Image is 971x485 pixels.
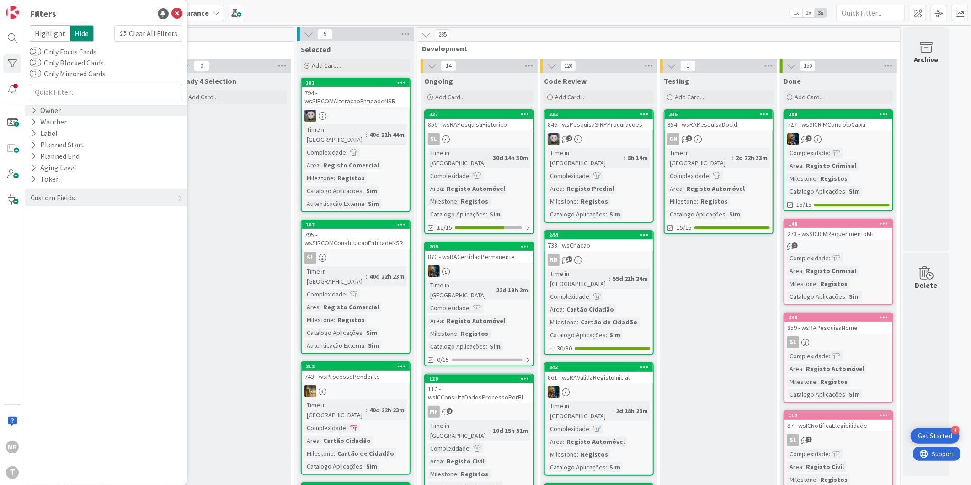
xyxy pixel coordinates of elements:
[563,183,564,194] span: :
[302,385,410,397] div: JC
[335,315,367,325] div: Registos
[816,173,818,183] span: :
[428,341,486,351] div: Catalogo Aplicações
[796,200,811,210] span: 15/15
[304,289,346,299] div: Complexidade
[548,401,612,421] div: Time in [GEOGRAPHIC_DATA]
[304,423,346,433] div: Complexidade
[683,183,684,194] span: :
[845,186,847,196] span: :
[302,371,410,383] div: 743 - wsProcessoPendente
[667,209,726,219] div: Catalogo Aplicações
[306,80,410,86] div: 101
[489,426,491,436] span: :
[321,436,373,446] div: Cartão Cidadão
[829,148,830,158] span: :
[589,291,591,302] span: :
[321,160,381,170] div: Registo Comercial
[548,291,589,302] div: Complexidade
[697,196,698,206] span: :
[459,196,491,206] div: Registos
[435,29,450,40] span: 285
[548,209,606,219] div: Catalogo Aplicações
[545,254,653,266] div: RB
[548,171,589,181] div: Complexidade
[364,199,366,209] span: :
[784,434,892,446] div: SL
[784,119,892,130] div: 727 - wsSICRIMControloCaixa
[784,313,892,334] div: 340859 - wsRAPesquisaNome
[675,93,704,101] span: Add Card...
[304,385,316,397] img: JC
[800,60,816,71] span: 150
[847,291,862,302] div: Sim
[784,133,892,145] div: JC
[784,411,892,431] div: 11287 - wsICNotificaElegibilidade
[302,221,410,229] div: 102
[302,229,410,249] div: 795 - wsSIRCOMConstituicaoEntidadeNSR
[612,406,614,416] span: :
[304,340,364,350] div: Autenticação Externa
[669,111,773,118] div: 335
[667,171,709,181] div: Complexidade
[727,209,742,219] div: Sim
[549,364,653,371] div: 342
[665,133,773,145] div: GN
[787,253,829,263] div: Complexidade
[304,315,334,325] div: Milestone
[804,161,859,171] div: Registo Criminal
[548,133,560,145] img: LS
[491,153,530,163] div: 30d 14h 30m
[177,76,236,86] span: Ready 4 Selection
[469,303,471,313] span: :
[346,147,347,157] span: :
[306,221,410,228] div: 102
[677,223,692,232] span: 15/15
[787,173,816,183] div: Milestone
[789,111,892,118] div: 308
[304,124,366,145] div: Time in [GEOGRAPHIC_DATA]
[30,58,41,67] button: Only Blocked Cards
[784,110,892,130] div: 308727 - wsSICRIMControloCaixa
[425,383,533,403] div: 110 - wsICConsultaDadosProcessoPorBI
[302,79,410,87] div: 101
[425,375,533,383] div: 120
[566,256,572,262] span: 24
[302,362,410,383] div: 312743 - wsProcessoPendente
[787,133,799,145] img: JC
[424,76,453,86] span: Ongoing
[429,243,533,250] div: 209
[829,253,830,263] span: :
[787,186,845,196] div: Catalogo Aplicações
[30,128,59,139] div: Label
[548,148,624,168] div: Time in [GEOGRAPHIC_DATA]
[302,110,410,122] div: LS
[784,228,892,240] div: 273 - wsSICRIMRequerimentoMTE
[437,355,449,365] span: 0/15
[346,289,347,299] span: :
[492,285,494,295] span: :
[425,110,533,119] div: 337
[790,8,802,17] span: 1x
[429,376,533,382] div: 120
[610,274,650,284] div: 55d 21h 24m
[564,183,616,194] div: Registo Predial
[425,265,533,277] div: JC
[18,1,41,12] span: Support
[425,251,533,263] div: 870 - wsRACertidaoPermanente
[30,84,182,100] input: Quick Filter...
[486,209,487,219] span: :
[818,377,850,387] div: Registos
[784,313,892,322] div: 340
[366,129,367,140] span: :
[726,209,727,219] span: :
[425,242,533,251] div: 209
[815,8,827,17] span: 3x
[802,266,804,276] span: :
[428,133,440,145] div: SL
[795,93,824,101] span: Add Card...
[555,93,584,101] span: Add Card...
[302,79,410,107] div: 101794 - wsSIRCOMAlteracaoEntidadeNSR
[802,8,815,17] span: 2x
[304,110,316,122] img: LS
